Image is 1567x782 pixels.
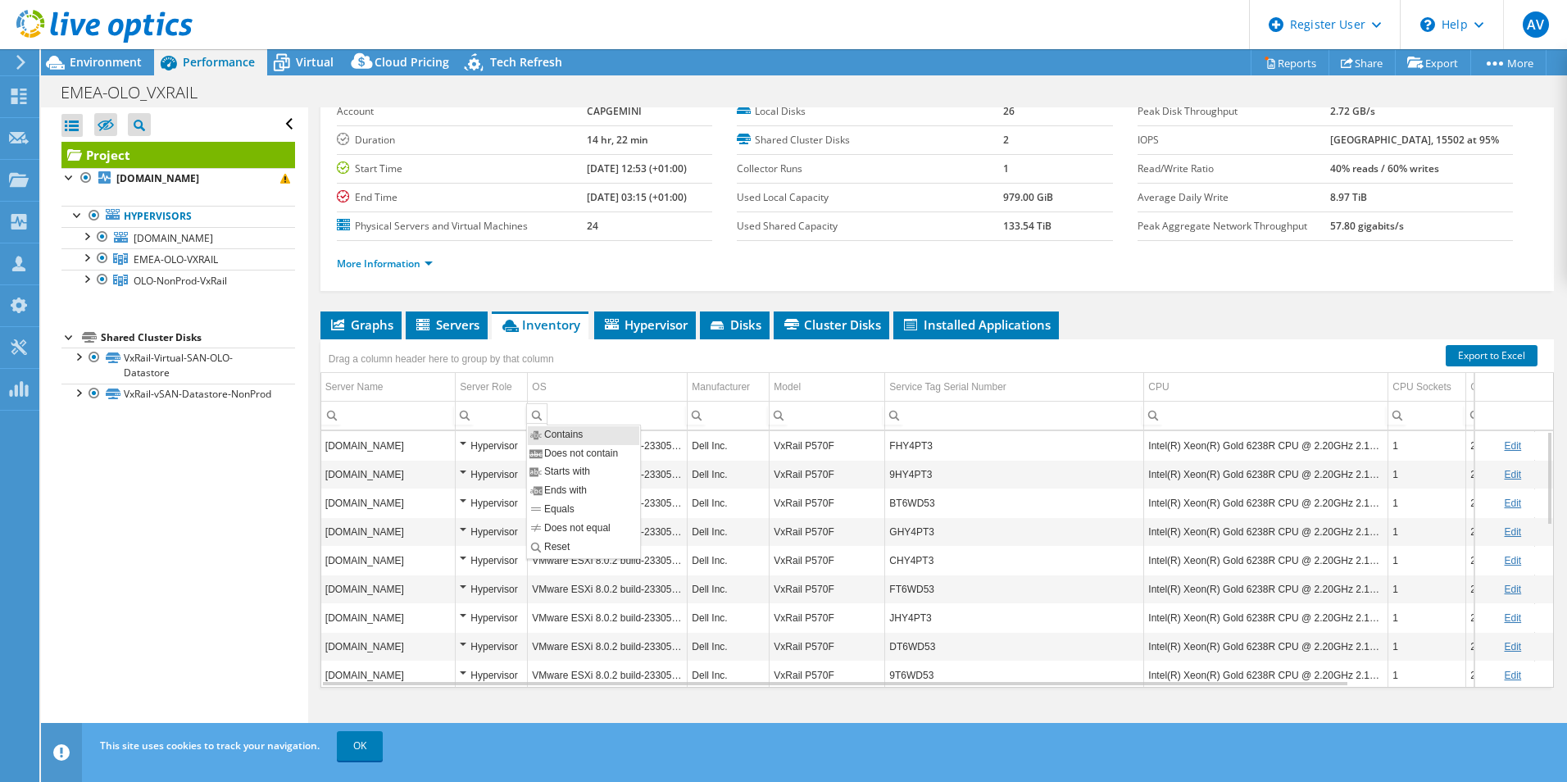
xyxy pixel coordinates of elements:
label: Average Daily Write [1138,189,1330,206]
td: Column Server Name, Value olosvv1128.olo.volvocars.net [321,603,456,632]
td: Column CPU, Value Intel(R) Xeon(R) Gold 6238R CPU @ 2.20GHz 2.19 GHz [1144,460,1388,489]
label: Collector Runs [737,161,1003,177]
td: Column Server Role, Value Hypervisor [456,575,528,603]
td: Column Model, Value VxRail P570F [770,661,885,689]
b: 40% reads / 60% writes [1330,161,1439,175]
td: Column Server Role, Filter cell [456,401,528,430]
span: Installed Applications [902,316,1051,333]
a: Export to Excel [1446,345,1537,366]
span: Hypervisor [602,316,688,333]
td: Column OS, Value VMware ESXi 8.0.2 build-23305546 [528,632,688,661]
a: OK [337,731,383,761]
td: Column CPU Sockets, Value 1 [1388,603,1466,632]
td: Column Manufacturer, Value Dell Inc. [688,546,770,575]
h1: EMEA-OLO_VXRAIL [53,84,223,102]
td: Server Name Column [321,373,456,402]
td: Column Server Name, Value olosvv1129.olo.volvocars.net [321,460,456,489]
div: Hypervisor [460,493,523,513]
td: Service Tag Serial Number Column [885,373,1144,402]
b: 979.00 GiB [1003,190,1053,204]
td: Column CPU, Filter cell [1144,401,1388,430]
td: Column Service Tag Serial Number, Value JHY4PT3 [885,603,1144,632]
div: Service Tag Serial Number [889,377,1006,397]
a: Edit [1504,584,1521,595]
a: More [1470,50,1547,75]
td: Column CPU, Value Intel(R) Xeon(R) Gold 6238R CPU @ 2.20GHz 2.19 GHz [1144,517,1388,546]
td: Column Model, Value VxRail P570F [770,632,885,661]
td: Column CPU, Value Intel(R) Xeon(R) Gold 6238R CPU @ 2.20GHz 2.19 GHz [1144,603,1388,632]
a: Edit [1504,555,1521,566]
a: VxRail-vSAN-Datastore-NonProd [61,384,295,405]
b: [DATE] 03:15 (+01:00) [587,190,687,204]
div: Server Role [460,377,511,397]
td: Column CPU Cores, Value 28 [1466,546,1535,575]
label: End Time [337,189,587,206]
span: EMEA-OLO-VXRAIL [134,252,218,266]
td: Column Model, Value VxRail P570F [770,489,885,517]
td: Column Manufacturer, Value Dell Inc. [688,661,770,689]
div: Drag a column header here to group by that column [325,348,558,371]
label: Account [337,103,587,120]
td: Column Manufacturer, Value Dell Inc. [688,431,770,460]
span: Performance [183,54,255,70]
td: Column Server Name, Value olosvv1123.olo.volvocars.net [321,489,456,517]
td: Column OS, Value VMware ESXi 8.0.2 build-23305546 [528,517,688,546]
td: Column CPU Sockets, Value 1 [1388,575,1466,603]
div: Hypervisor [460,608,523,628]
b: [DATE] 12:53 (+01:00) [587,161,687,175]
span: Inventory [500,316,580,333]
a: Share [1329,50,1396,75]
td: Column CPU Cores, Value 28 [1466,517,1535,546]
td: Column CPU Sockets, Value 1 [1388,431,1466,460]
td: Column CPU Cores, Filter cell [1466,401,1535,430]
span: OLO-NonProd-VxRail [134,274,227,288]
b: 8.97 TiB [1330,190,1367,204]
div: CPU Sockets [1392,377,1451,397]
label: Local Disks [737,103,1003,120]
td: Column CPU, Value Intel(R) Xeon(R) Gold 6238R CPU @ 2.20GHz 2.19 GHz [1144,575,1388,603]
td: Column CPU Cores, Value 28 [1466,460,1535,489]
label: Shared Cluster Disks [737,132,1003,148]
td: Column Server Role, Value Hypervisor [456,460,528,489]
td: Column Server Role, Value Hypervisor [456,603,528,632]
td: Column Service Tag Serial Number, Value GHY4PT3 [885,517,1144,546]
a: Hypervisors [61,206,295,227]
td: CPU Column [1144,373,1388,402]
td: Column OS, Filter cell [528,401,688,430]
td: OS Column [528,373,688,402]
b: [DOMAIN_NAME] [116,171,199,185]
td: Column Model, Filter cell [770,401,885,430]
b: 1 [1003,161,1009,175]
td: Column Manufacturer, Value Dell Inc. [688,517,770,546]
td: Column Server Name, Value olosvv1135.olo.volvocars.net [321,431,456,460]
span: Virtual [296,54,334,70]
td: Column CPU, Value Intel(R) Xeon(R) Gold 6238R CPU @ 2.20GHz 2.19 GHz [1144,661,1388,689]
b: 57.80 gigabits/s [1330,219,1404,233]
td: Column CPU Sockets, Filter cell [1388,401,1466,430]
span: Graphs [329,316,393,333]
td: Column Service Tag Serial Number, Value FT6WD53 [885,575,1144,603]
td: Column Model, Value VxRail P570F [770,460,885,489]
span: [DOMAIN_NAME] [134,231,213,245]
td: Column CPU Cores, Value 28 [1466,632,1535,661]
label: Used Shared Capacity [737,218,1003,234]
a: Reports [1251,50,1329,75]
td: Column Model, Value VxRail P570F [770,431,885,460]
div: Hypervisor [460,666,523,685]
td: Column Server Name, Value olosvv1126.olo.volvocars.net [321,575,456,603]
a: [DOMAIN_NAME] [61,168,295,189]
div: Hypervisor [460,465,523,484]
b: 24 [587,219,598,233]
b: 2 [1003,133,1009,147]
td: Column OS, Value VMware ESXi 8.0.2 build-23305546 [528,489,688,517]
td: Column Manufacturer, Filter cell [688,401,770,430]
b: 26 [1003,104,1015,118]
label: Peak Disk Throughput [1138,103,1330,120]
b: 2.72 GB/s [1330,104,1375,118]
td: Column Service Tag Serial Number, Filter cell [885,401,1144,430]
label: IOPS [1138,132,1330,148]
td: Column CPU, Value Intel(R) Xeon(R) Gold 6238R CPU @ 2.20GHz 2.19 GHz [1144,632,1388,661]
td: Column Server Name, Value olosvv1133.olo.volvocars.net [321,517,456,546]
td: Manufacturer Column [688,373,770,402]
a: [DOMAIN_NAME] [61,227,295,248]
